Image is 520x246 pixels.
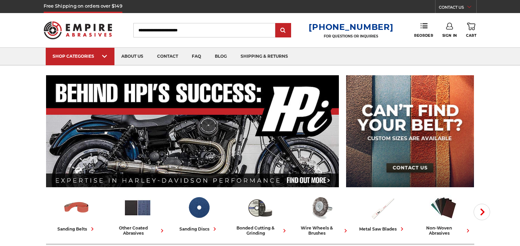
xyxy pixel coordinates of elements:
[442,33,457,38] span: Sign In
[294,225,349,236] div: wire wheels & brushes
[46,75,339,187] img: Banner for an interview featuring Horsepower Inc who makes Harley performance upgrades featured o...
[185,193,213,222] img: Sanding Discs
[368,193,397,222] img: Metal Saw Blades
[44,17,112,44] img: Empire Abrasives
[57,225,96,233] div: sanding belts
[466,33,476,38] span: Cart
[150,48,185,65] a: contact
[276,24,290,37] input: Submit
[49,193,104,233] a: sanding belts
[294,193,349,236] a: wire wheels & brushes
[429,193,458,222] img: Non-woven Abrasives
[309,34,393,38] p: FOR QUESTIONS OR INQUIRIES
[346,75,474,187] img: promo banner for custom belts.
[171,193,227,233] a: sanding discs
[416,193,472,236] a: non-woven abrasives
[179,225,218,233] div: sanding discs
[359,225,406,233] div: metal saw blades
[307,193,335,222] img: Wire Wheels & Brushes
[110,225,166,236] div: other coated abrasives
[439,3,476,13] a: CONTACT US
[114,48,150,65] a: about us
[232,193,288,236] a: bonded cutting & grinding
[466,23,476,38] a: Cart
[474,204,490,220] button: Next
[208,48,234,65] a: blog
[355,193,410,233] a: metal saw blades
[53,54,108,59] div: SHOP CATEGORIES
[416,225,472,236] div: non-woven abrasives
[62,193,91,222] img: Sanding Belts
[234,48,295,65] a: shipping & returns
[414,33,433,38] span: Reorder
[123,193,152,222] img: Other Coated Abrasives
[246,193,274,222] img: Bonded Cutting & Grinding
[232,225,288,236] div: bonded cutting & grinding
[185,48,208,65] a: faq
[110,193,166,236] a: other coated abrasives
[414,23,433,37] a: Reorder
[309,22,393,32] a: [PHONE_NUMBER]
